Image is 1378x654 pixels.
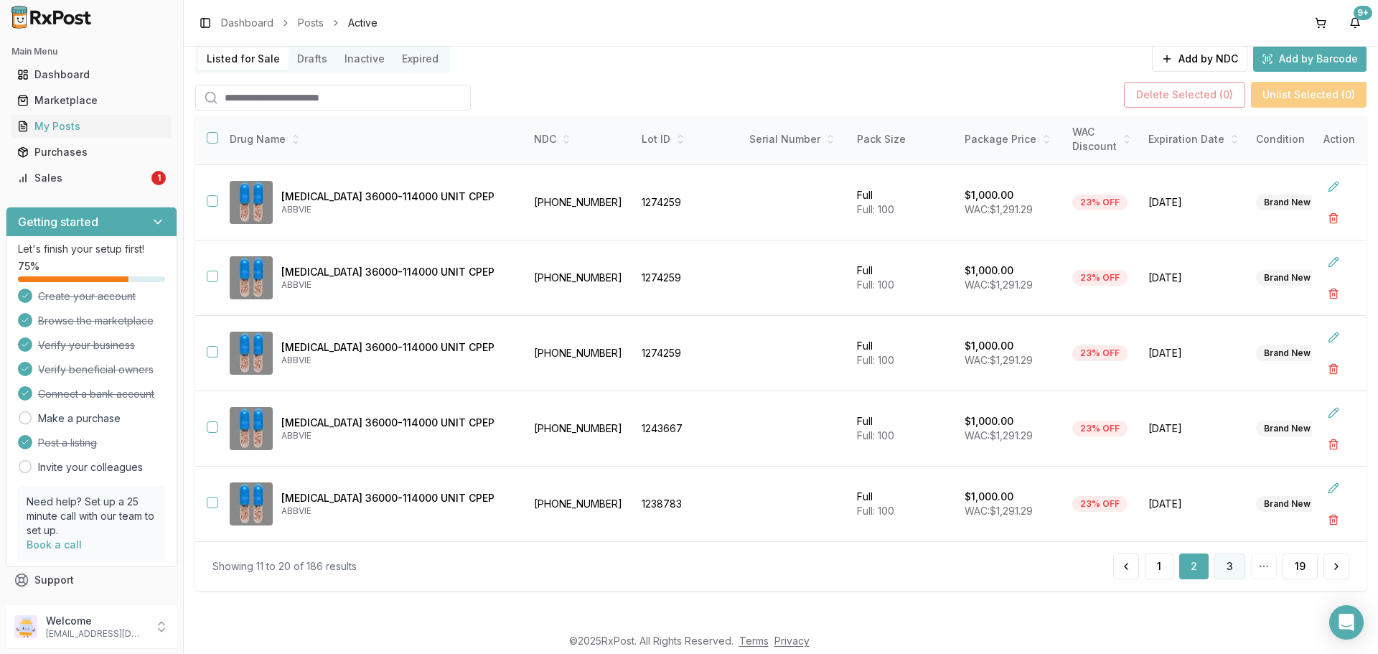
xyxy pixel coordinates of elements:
[633,316,741,391] td: 1274259
[1321,507,1346,533] button: Delete
[6,567,177,593] button: Support
[739,635,769,647] a: Terms
[281,491,514,505] p: [MEDICAL_DATA] 36000-114000 UNIT CPEP
[848,467,956,542] td: Full
[633,165,741,240] td: 1274259
[151,171,166,185] div: 1
[749,132,840,146] div: Serial Number
[348,16,378,30] span: Active
[848,316,956,391] td: Full
[1072,421,1128,436] div: 23% OFF
[774,635,810,647] a: Privacy
[848,116,956,163] th: Pack Size
[281,505,514,517] p: ABBVIE
[1148,195,1239,210] span: [DATE]
[6,593,177,619] button: Feedback
[1145,553,1173,579] button: 1
[281,265,514,279] p: [MEDICAL_DATA] 36000-114000 UNIT CPEP
[848,240,956,316] td: Full
[1329,605,1364,640] div: Open Intercom Messenger
[230,332,273,375] img: Creon 36000-114000 UNIT CPEP
[1256,345,1318,361] div: Brand New
[1148,271,1239,285] span: [DATE]
[642,132,732,146] div: Lot ID
[230,256,273,299] img: Creon 36000-114000 UNIT CPEP
[11,88,172,113] a: Marketplace
[1179,553,1209,579] button: 2
[965,339,1013,353] p: $1,000.00
[6,167,177,190] button: Sales1
[1256,496,1318,512] div: Brand New
[11,165,172,191] a: Sales1
[534,132,624,146] div: NDC
[1152,46,1247,72] button: Add by NDC
[1321,281,1346,307] button: Delete
[221,16,273,30] a: Dashboard
[38,363,154,377] span: Verify beneficial owners
[27,538,82,551] a: Book a call
[38,314,154,328] span: Browse the marketplace
[18,259,39,274] span: 75 %
[1283,553,1318,579] button: 19
[857,354,894,366] span: Full: 100
[1148,132,1239,146] div: Expiration Date
[281,430,514,442] p: ABBVIE
[11,62,172,88] a: Dashboard
[525,165,633,240] td: [PHONE_NUMBER]
[14,615,37,638] img: User avatar
[11,139,172,165] a: Purchases
[633,391,741,467] td: 1243667
[965,132,1055,146] div: Package Price
[6,115,177,138] button: My Posts
[6,6,98,29] img: RxPost Logo
[1072,125,1131,154] div: WAC Discount
[289,47,336,70] button: Drafts
[525,240,633,316] td: [PHONE_NUMBER]
[281,279,514,291] p: ABBVIE
[38,289,136,304] span: Create your account
[965,263,1013,278] p: $1,000.00
[38,387,154,401] span: Connect a bank account
[17,119,166,134] div: My Posts
[1321,324,1346,350] button: Edit
[1148,346,1239,360] span: [DATE]
[17,67,166,82] div: Dashboard
[212,559,357,574] div: Showing 11 to 20 of 186 results
[38,338,135,352] span: Verify your business
[17,145,166,159] div: Purchases
[230,132,514,146] div: Drug Name
[1247,116,1355,163] th: Condition
[11,46,172,57] h2: Main Menu
[965,505,1033,517] span: WAC: $1,291.29
[38,411,121,426] a: Make a purchase
[393,47,447,70] button: Expired
[230,482,273,525] img: Creon 36000-114000 UNIT CPEP
[965,429,1033,442] span: WAC: $1,291.29
[1256,421,1318,436] div: Brand New
[633,240,741,316] td: 1274259
[965,203,1033,215] span: WAC: $1,291.29
[965,490,1013,504] p: $1,000.00
[1321,205,1346,231] button: Delete
[1072,345,1128,361] div: 23% OFF
[6,63,177,86] button: Dashboard
[18,213,98,230] h3: Getting started
[525,467,633,542] td: [PHONE_NUMBER]
[34,599,83,613] span: Feedback
[1321,431,1346,457] button: Delete
[38,460,143,475] a: Invite your colleagues
[1214,553,1245,579] button: 3
[336,47,393,70] button: Inactive
[633,467,741,542] td: 1238783
[281,355,514,366] p: ABBVIE
[230,407,273,450] img: Creon 36000-114000 UNIT CPEP
[198,47,289,70] button: Listed for Sale
[525,391,633,467] td: [PHONE_NUMBER]
[46,614,146,628] p: Welcome
[1148,421,1239,436] span: [DATE]
[1072,496,1128,512] div: 23% OFF
[281,204,514,215] p: ABBVIE
[18,242,165,256] p: Let's finish your setup first!
[965,279,1033,291] span: WAC: $1,291.29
